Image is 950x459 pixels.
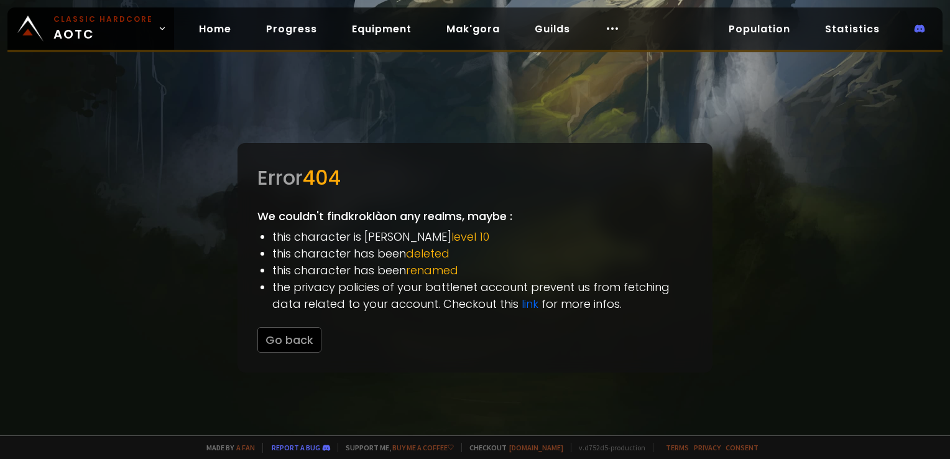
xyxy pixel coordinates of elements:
div: Error [257,163,693,193]
a: [DOMAIN_NAME] [509,443,563,452]
a: Go back [257,332,321,348]
a: Home [189,16,241,42]
button: Go back [257,327,321,353]
span: level 10 [451,229,489,244]
li: this character has been [272,262,693,279]
span: Made by [199,443,255,452]
div: We couldn't find kroklà on any realms, maybe : [237,143,712,373]
li: this character has been [272,245,693,262]
a: Classic HardcoreAOTC [7,7,174,50]
a: Population [719,16,800,42]
span: 404 [303,164,341,192]
a: Mak'gora [436,16,510,42]
small: Classic Hardcore [53,14,153,25]
a: Terms [666,443,689,452]
li: this character is [PERSON_NAME] [272,228,693,245]
li: the privacy policies of your battlenet account prevent us from fetching data related to your acco... [272,279,693,312]
a: Consent [726,443,759,452]
a: a fan [236,443,255,452]
a: Buy me a coffee [392,443,454,452]
a: Privacy [694,443,721,452]
a: link [522,296,538,312]
a: Guilds [525,16,580,42]
a: Statistics [815,16,890,42]
span: Support me, [338,443,454,452]
span: deleted [406,246,450,261]
a: Equipment [342,16,422,42]
span: renamed [406,262,458,278]
span: AOTC [53,14,153,44]
a: Progress [256,16,327,42]
span: Checkout [461,443,563,452]
a: Report a bug [272,443,320,452]
span: v. d752d5 - production [571,443,645,452]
